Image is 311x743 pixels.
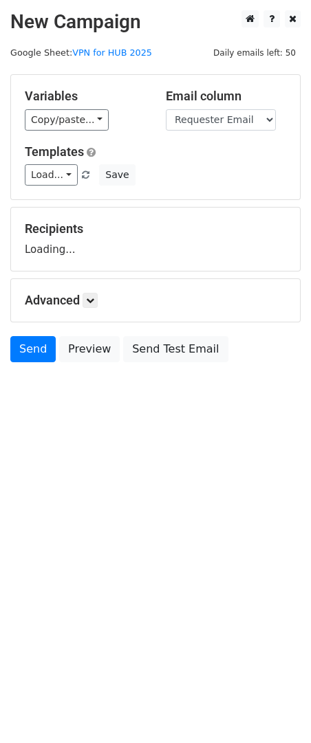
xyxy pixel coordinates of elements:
a: Daily emails left: 50 [208,47,301,58]
div: Loading... [25,221,286,257]
h5: Advanced [25,293,286,308]
a: Send Test Email [123,336,228,362]
h5: Email column [166,89,286,104]
a: Templates [25,144,84,159]
h5: Recipients [25,221,286,236]
button: Save [99,164,135,186]
small: Google Sheet: [10,47,152,58]
a: VPN for HUB 2025 [72,47,152,58]
a: Preview [59,336,120,362]
a: Send [10,336,56,362]
a: Load... [25,164,78,186]
span: Daily emails left: 50 [208,45,301,60]
h5: Variables [25,89,145,104]
a: Copy/paste... [25,109,109,131]
h2: New Campaign [10,10,301,34]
